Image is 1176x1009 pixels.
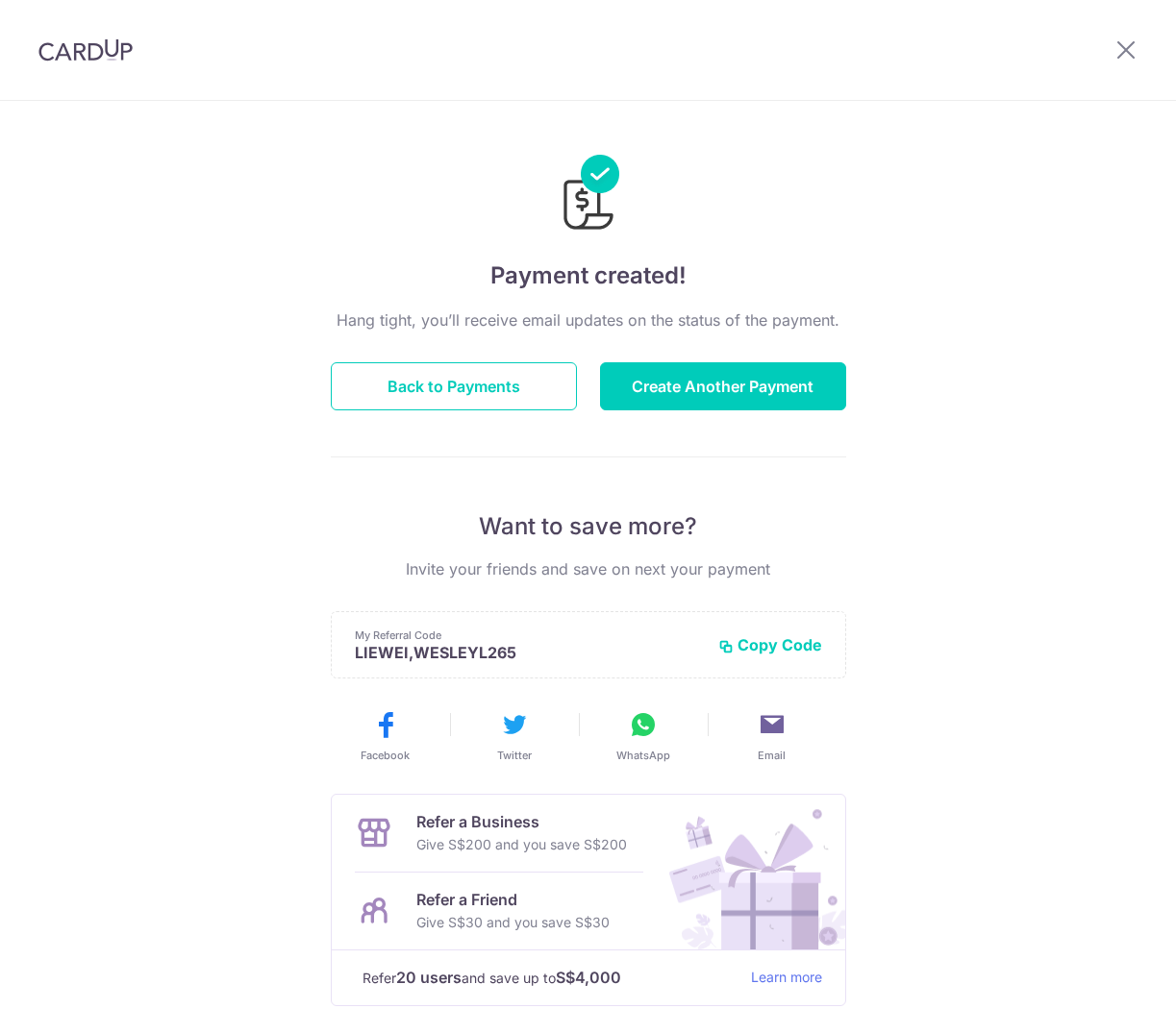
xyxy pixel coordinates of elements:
[556,966,621,989] strong: S$4,000
[331,258,846,293] h4: Payment created!
[587,709,700,763] button: WhatsApp
[331,362,577,410] button: Back to Payments
[416,833,627,856] p: Give S$200 and you save S$200
[715,709,829,763] button: Email
[651,795,845,949] img: Refer
[38,38,133,62] img: CardUp
[497,748,532,763] span: Twitter
[758,748,786,763] span: Email
[363,966,736,990] p: Refer and save up to
[329,709,442,763] button: Facebook
[751,966,822,990] a: Learn more
[458,709,571,763] button: Twitter
[416,911,610,934] p: Give S$30 and you save S$30
[331,308,846,332] p: Hang tight, you’ll receive email updates on the status of the payment.
[331,511,846,542] p: Want to save more?
[616,748,670,763] span: WhatsApp
[558,155,619,235] img: Payments
[600,362,846,410] button: Create Another Payment
[416,810,627,833] p: Refer a Business
[355,643,703,662] p: LIEWEI,WESLEYL265
[331,557,846,580] p: Invite your friends and save on next your payment
[718,635,822,654] button: Copy Code
[355,628,703,643] p: My Referral Code
[416,888,610,911] p: Refer a Friend
[361,748,410,763] span: Facebook
[396,966,462,989] strong: 20 users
